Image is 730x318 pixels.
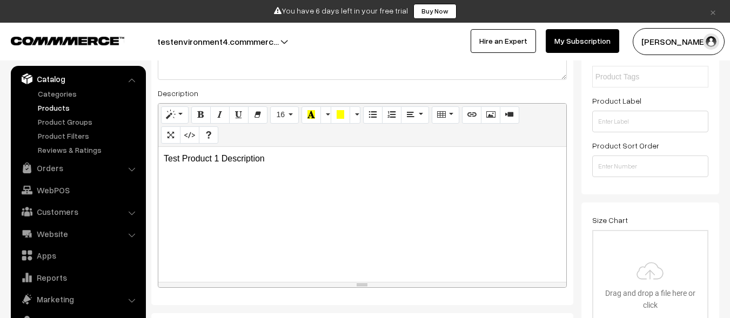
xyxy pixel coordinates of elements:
[14,158,142,178] a: Orders
[302,106,321,124] button: Recent Color
[35,130,142,141] a: Product Filters
[350,106,360,124] button: More Color
[14,202,142,221] a: Customers
[471,29,536,53] a: Hire an Expert
[462,106,481,124] button: Link (CTRL+K)
[363,106,383,124] button: Unordered list (CTRL+SHIFT+NUM7)
[161,126,180,144] button: Full Screen
[248,106,267,124] button: Remove Font Style (CTRL+\)
[331,106,350,124] button: Background Color
[432,106,459,124] button: Table
[592,214,628,226] label: Size Chart
[382,106,401,124] button: Ordered list (CTRL+SHIFT+NUM8)
[595,71,690,83] input: Product Tags
[158,282,566,287] div: resize
[592,140,659,151] label: Product Sort Order
[703,33,719,50] img: user
[320,106,331,124] button: More Color
[14,224,142,243] a: Website
[35,144,142,155] a: Reviews & Ratings
[546,29,619,53] a: My Subscription
[11,37,124,45] img: COMMMERCE
[14,180,142,200] a: WebPOS
[270,106,299,124] button: Font Size
[199,126,218,144] button: Help
[119,28,317,55] button: testenvironment4.commmerc…
[14,69,142,89] a: Catalog
[14,246,142,265] a: Apps
[592,155,708,177] input: Enter Number
[481,106,500,124] button: Picture
[14,268,142,287] a: Reports
[592,95,641,106] label: Product Label
[706,5,720,18] a: ×
[4,4,726,19] div: You have 6 days left in your free trial
[11,33,105,46] a: COMMMERCE
[158,87,198,99] label: Description
[35,102,142,113] a: Products
[229,106,249,124] button: Underline (CTRL+U)
[276,110,285,119] span: 16
[161,106,189,124] button: Style
[35,116,142,127] a: Product Groups
[401,106,428,124] button: Paragraph
[158,147,566,282] div: Test Product 1 Description
[210,106,230,124] button: Italic (CTRL+I)
[633,28,725,55] button: [PERSON_NAME]
[180,126,199,144] button: Code View
[413,4,457,19] a: Buy Now
[35,88,142,99] a: Categories
[592,111,708,132] input: Enter Label
[191,106,211,124] button: Bold (CTRL+B)
[14,289,142,309] a: Marketing
[500,106,519,124] button: Video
